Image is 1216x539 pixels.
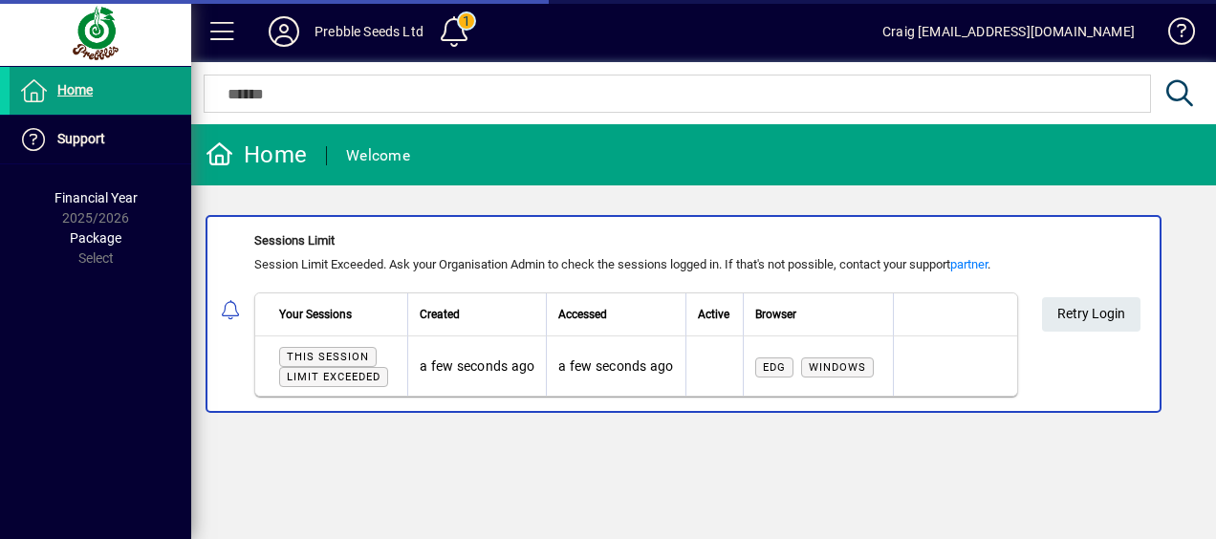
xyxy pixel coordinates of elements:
[254,255,1018,274] div: Session Limit Exceeded. Ask your Organisation Admin to check the sessions logged in. If that's no...
[254,231,1018,250] div: Sessions Limit
[407,336,546,396] td: a few seconds ago
[763,361,786,374] span: Edg
[546,336,684,396] td: a few seconds ago
[287,351,369,363] span: This session
[57,131,105,146] span: Support
[1042,297,1140,332] button: Retry Login
[315,16,423,47] div: Prebble Seeds Ltd
[54,190,138,205] span: Financial Year
[882,16,1135,47] div: Craig [EMAIL_ADDRESS][DOMAIN_NAME]
[206,140,307,170] div: Home
[755,304,796,325] span: Browser
[420,304,460,325] span: Created
[57,82,93,97] span: Home
[287,371,380,383] span: Limit exceeded
[346,140,410,171] div: Welcome
[809,361,866,374] span: Windows
[279,304,352,325] span: Your Sessions
[1057,298,1125,330] span: Retry Login
[70,230,121,246] span: Package
[253,14,315,49] button: Profile
[950,257,988,271] a: partner
[191,215,1216,413] app-alert-notification-menu-item: Sessions Limit
[558,304,607,325] span: Accessed
[698,304,729,325] span: Active
[1154,4,1192,66] a: Knowledge Base
[10,116,191,163] a: Support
